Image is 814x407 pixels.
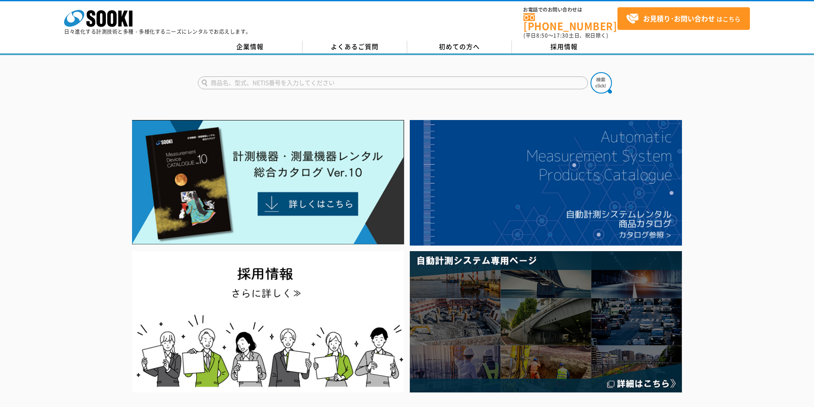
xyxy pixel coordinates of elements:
[536,32,548,39] span: 8:50
[591,72,612,94] img: btn_search.png
[64,29,251,34] p: 日々進化する計測技術と多種・多様化するニーズにレンタルでお応えします。
[303,41,407,53] a: よくあるご質問
[132,251,404,392] img: SOOKI recruit
[643,13,715,23] strong: お見積り･お問い合わせ
[553,32,569,39] span: 17:30
[410,120,682,246] img: 自動計測システムカタログ
[523,13,617,31] a: [PHONE_NUMBER]
[523,7,617,12] span: お電話でのお問い合わせは
[198,76,588,89] input: 商品名、型式、NETIS番号を入力してください
[523,32,608,39] span: (平日 ～ 土日、祝日除く)
[512,41,617,53] a: 採用情報
[132,120,404,245] img: Catalog Ver10
[410,251,682,392] img: 自動計測システム専用ページ
[198,41,303,53] a: 企業情報
[407,41,512,53] a: 初めての方へ
[617,7,750,30] a: お見積り･お問い合わせはこちら
[439,42,480,51] span: 初めての方へ
[626,12,741,25] span: はこちら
